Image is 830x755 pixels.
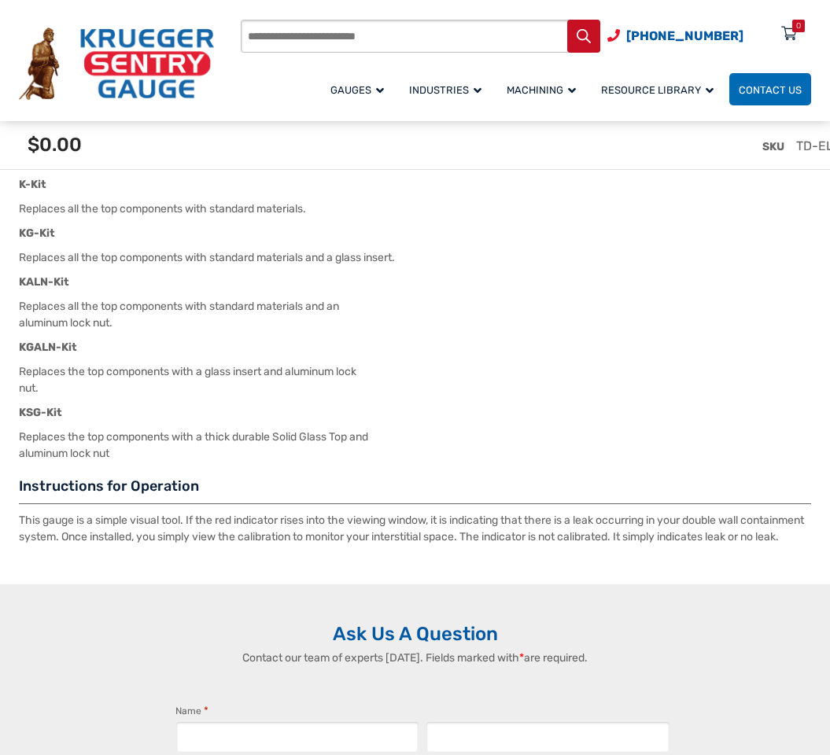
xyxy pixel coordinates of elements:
[175,703,208,719] legend: Name
[729,73,811,105] a: Contact Us
[762,140,784,153] span: SKU
[19,341,77,354] strong: KGALN-Kit
[19,406,62,419] strong: KSG-Kit
[497,71,592,108] a: Machining
[19,275,69,289] strong: KALN-Kit
[19,298,811,331] p: Replaces all the top components with standard materials and an aluminum lock nut.
[796,20,801,32] div: 0
[507,84,576,96] span: Machining
[19,477,811,504] h3: Instructions for Operation
[19,249,811,266] p: Replaces all the top components with standard materials and a glass insert.
[19,28,214,100] img: Krueger Sentry Gauge
[607,26,743,46] a: Phone Number (920) 434-8860
[330,84,384,96] span: Gauges
[160,650,671,666] p: Contact our team of experts [DATE]. Fields marked with are required.
[321,71,400,108] a: Gauges
[19,363,811,396] p: Replaces the top components with a glass insert and aluminum lock nut.
[19,429,811,462] p: Replaces the top components with a thick durable Solid Glass Top and aluminum lock nut
[400,71,497,108] a: Industries
[409,84,481,96] span: Industries
[19,622,811,646] h2: Ask Us A Question
[19,201,811,217] p: Replaces all the top components with standard materials.
[19,178,46,191] strong: K-Kit
[601,84,714,96] span: Resource Library
[19,512,811,545] p: This gauge is a simple visual tool. If the red indicator rises into the viewing window, it is ind...
[19,226,55,240] strong: KG-Kit
[626,28,743,43] span: [PHONE_NUMBER]
[592,71,729,108] a: Resource Library
[739,84,802,96] span: Contact Us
